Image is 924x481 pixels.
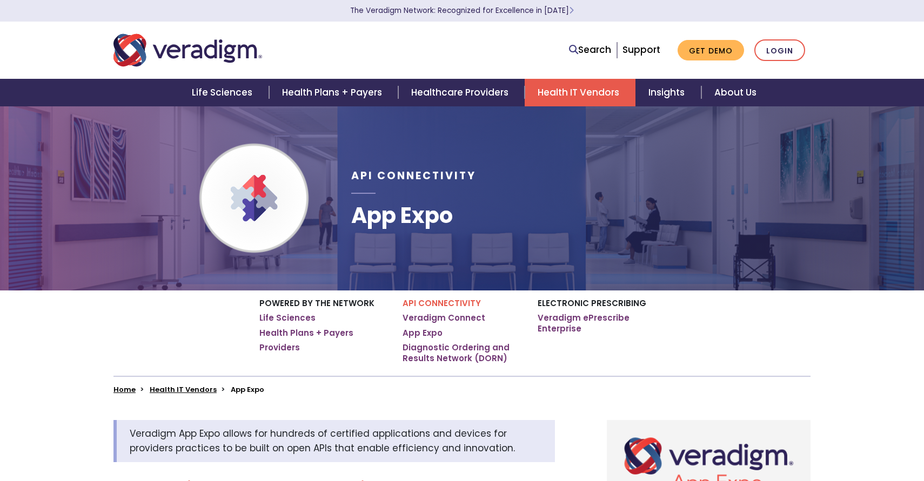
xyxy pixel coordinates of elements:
[678,40,744,61] a: Get Demo
[179,79,269,106] a: Life Sciences
[403,328,443,338] a: App Expo
[398,79,525,106] a: Healthcare Providers
[259,313,316,323] a: Life Sciences
[113,384,136,395] a: Home
[350,5,574,16] a: The Veradigm Network: Recognized for Excellence in [DATE]Learn More
[269,79,398,106] a: Health Plans + Payers
[701,79,769,106] a: About Us
[403,342,521,363] a: Diagnostic Ordering and Results Network (DORN)
[113,32,262,68] img: Veradigm logo
[259,328,353,338] a: Health Plans + Payers
[130,427,515,455] span: Veradigm App Expo allows for hundreds of certified applications and devices for providers practic...
[538,313,665,334] a: Veradigm ePrescribe Enterprise
[635,79,701,106] a: Insights
[525,79,635,106] a: Health IT Vendors
[622,43,660,56] a: Support
[569,43,611,57] a: Search
[259,342,300,353] a: Providers
[351,202,476,228] h1: App Expo
[403,313,485,323] a: Veradigm Connect
[754,39,805,62] a: Login
[351,168,476,183] span: API Connectivity
[150,384,217,395] a: Health IT Vendors
[569,5,574,16] span: Learn More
